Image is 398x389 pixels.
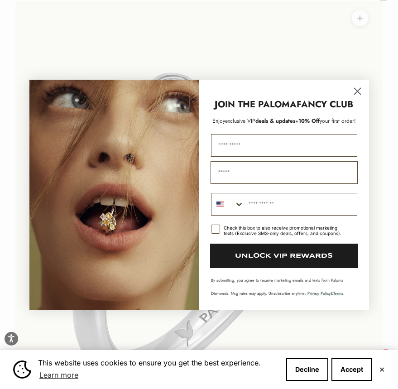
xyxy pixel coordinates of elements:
strong: JOIN THE PALOMA [215,98,297,111]
span: This website uses cookies to ensure you get the best experience. [38,357,279,382]
button: UNLOCK VIP REWARDS [210,244,358,268]
input: Phone Number [244,193,357,215]
span: & . [307,290,345,296]
strong: FANCY CLUB [297,98,353,111]
span: 10% Off [298,117,320,125]
button: Decline [286,358,328,381]
span: + your first order! [295,117,356,125]
button: Close [379,367,385,372]
img: United States [216,201,224,208]
input: First Name [211,134,357,157]
a: Privacy Policy [307,290,331,296]
img: Cookie banner [13,360,31,379]
input: Email [211,161,358,184]
span: Enjoy [212,117,225,125]
button: Close dialog [350,83,365,99]
p: By submitting, you agree to receive marketing emails and texts from Paloma Diamonds. Msg rates ma... [211,277,357,296]
span: deals & updates [225,117,295,125]
a: Terms [333,290,343,296]
a: Learn more [38,368,80,382]
span: exclusive VIP [225,117,255,125]
button: Search Countries [211,193,244,215]
div: Check this box to also receive promotional marketing texts (Exclusive SMS-only deals, offers, and... [224,225,346,236]
button: Accept [331,358,372,381]
img: Loading... [29,80,199,310]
